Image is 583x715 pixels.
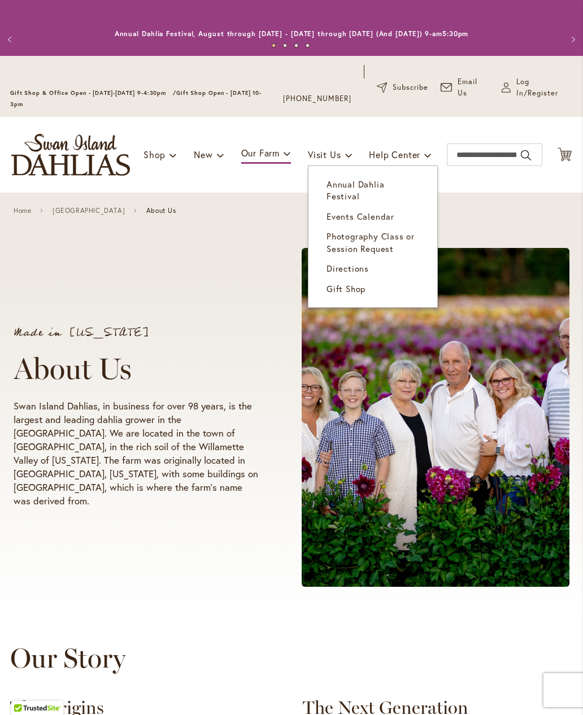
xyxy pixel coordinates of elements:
a: Annual Dahlia Festival, August through [DATE] - [DATE] through [DATE] (And [DATE]) 9-am5:30pm [115,29,469,38]
span: About Us [146,207,176,215]
p: Swan Island Dahlias, in business for over 98 years, is the largest and leading dahlia grower in t... [14,399,259,508]
h1: About Us [14,352,259,386]
button: 1 of 4 [272,43,276,47]
span: Gift Shop & Office Open - [DATE]-[DATE] 9-4:30pm / [10,89,176,97]
span: Annual Dahlia Festival [327,178,384,202]
button: Next [560,28,583,51]
span: Help Center [369,149,420,160]
button: 2 of 4 [283,43,287,47]
span: Directions [327,263,369,274]
span: Photography Class or Session Request [327,230,415,254]
span: Gift Shop [327,283,366,294]
span: Shop [143,149,166,160]
a: Email Us [441,76,489,99]
h2: Our Story [10,642,573,674]
span: Events Calendar [327,211,394,222]
a: Home [14,207,31,215]
span: Email Us [458,76,489,99]
span: Log In/Register [516,76,573,99]
span: Our Farm [241,147,280,159]
a: Log In/Register [502,76,573,99]
a: Subscribe [377,82,428,93]
p: Made in [US_STATE] [14,327,259,338]
a: store logo [11,134,130,176]
span: New [194,149,212,160]
span: Subscribe [393,82,428,93]
a: [PHONE_NUMBER] [283,93,351,104]
button: 4 of 4 [306,43,310,47]
button: 3 of 4 [294,43,298,47]
a: [GEOGRAPHIC_DATA] [53,207,125,215]
span: Visit Us [308,149,341,160]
